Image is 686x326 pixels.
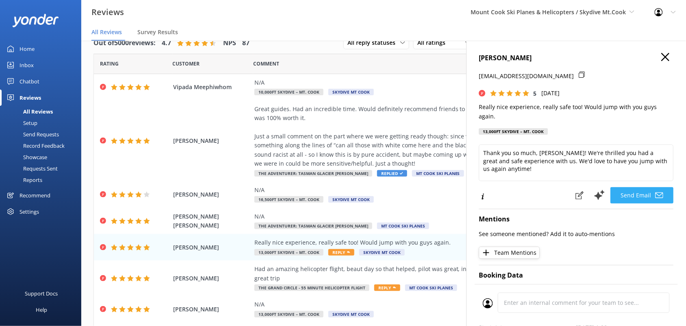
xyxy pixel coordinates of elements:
[93,38,156,48] h4: Out of 5000 reviews:
[100,60,119,68] span: Date
[173,83,250,92] span: Vipada Meephiwhom
[662,53,670,62] button: Close
[254,89,323,95] span: 10,000ft Skydive – Mt. Cook
[91,28,122,36] span: All Reviews
[479,214,674,225] h4: Mentions
[162,38,171,48] h4: 4.7
[254,170,372,177] span: The Adventurer: Tasman Glacier [PERSON_NAME]
[479,270,674,281] h4: Booking Data
[173,274,250,283] span: [PERSON_NAME]
[5,117,81,129] a: Setup
[254,212,619,221] div: N/A
[479,128,548,135] div: 13,000ft Skydive – Mt. Cook
[5,151,81,163] a: Showcase
[223,38,236,48] h4: NPS
[328,89,374,95] span: Skydive Mt Cook
[5,140,81,151] a: Record Feedback
[377,223,429,229] span: Mt Cook Ski Planes
[328,249,354,256] span: Reply
[479,53,674,63] h4: [PERSON_NAME]
[12,14,59,27] img: yonder-white-logo.png
[5,140,65,151] div: Record Feedback
[328,311,374,317] span: Skydive Mt Cook
[253,60,279,68] span: Question
[137,28,178,36] span: Survey Results
[254,223,372,229] span: The Adventurer: Tasman Glacier [PERSON_NAME]
[5,163,81,174] a: Requests Sent
[254,249,323,256] span: 13,000ft Skydive – Mt. Cook
[20,57,34,73] div: Inbox
[91,6,124,19] h3: Reviews
[20,73,39,90] div: Chatbot
[5,151,47,163] div: Showcase
[5,163,58,174] div: Requests Sent
[254,105,619,168] div: Great guides. Had an incredible time. Would definitely recommend friends to do the same if they a...
[359,249,405,256] span: Skydive Mt Cook
[20,187,50,203] div: Recommend
[374,284,400,291] span: Reply
[173,243,250,252] span: [PERSON_NAME]
[479,144,674,181] textarea: Thank you so much, [PERSON_NAME]! We're thrilled you had a great and safe experience with us. We'...
[173,190,250,199] span: [PERSON_NAME]
[5,174,42,186] div: Reports
[5,129,59,140] div: Send Requests
[254,311,323,317] span: 13,000ft Skydive – Mt. Cook
[328,196,374,203] span: Skydive Mt Cook
[377,170,407,177] span: Replied
[542,89,560,98] p: [DATE]
[36,302,47,318] div: Help
[20,203,39,220] div: Settings
[254,196,323,203] span: 16,500ft Skydive – Mt. Cook
[479,230,674,238] p: See someone mentioned? Add it to auto-mentions
[611,187,674,203] button: Send Email
[254,300,619,309] div: N/A
[534,90,537,97] span: 5
[5,174,81,186] a: Reports
[173,136,250,145] span: [PERSON_NAME]
[254,265,619,283] div: Had an amazing helicopter flight, beaut day so that helped, pilot was great, informative, took ti...
[254,78,619,87] div: N/A
[5,129,81,140] a: Send Requests
[479,247,540,259] button: Team Mentions
[405,284,457,291] span: Mt Cook Ski Planes
[483,298,493,308] img: user_profile.svg
[412,170,464,177] span: Mt Cook Ski Planes
[5,106,53,117] div: All Reviews
[242,38,250,48] h4: 87
[471,8,626,16] span: Mount Cook Ski Planes & Helicopters / Skydive Mt.Cook
[173,212,250,230] span: [PERSON_NAME] [PERSON_NAME]
[254,238,619,247] div: Really nice experience, really safe too! Would jump with you guys again.
[173,305,250,314] span: [PERSON_NAME]
[5,106,81,117] a: All Reviews
[254,186,619,195] div: N/A
[20,90,41,106] div: Reviews
[173,60,200,68] span: Date
[479,103,674,121] p: Really nice experience, really safe too! Would jump with you guys again.
[479,72,574,81] p: [EMAIL_ADDRESS][DOMAIN_NAME]
[20,41,35,57] div: Home
[254,284,369,291] span: The Grand Circle - 55 Minute Helicopter Flight
[5,117,37,129] div: Setup
[417,38,450,47] span: All ratings
[347,38,400,47] span: All reply statuses
[25,285,58,302] div: Support Docs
